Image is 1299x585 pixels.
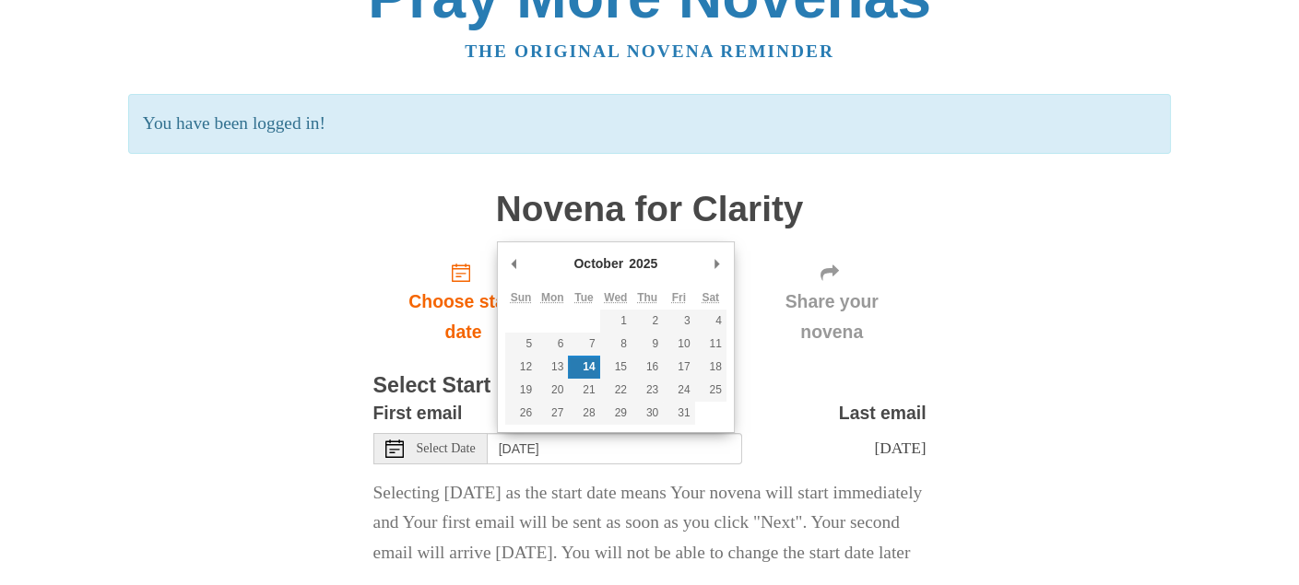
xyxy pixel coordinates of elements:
button: 10 [663,333,694,356]
button: Next Month [708,250,726,277]
button: 20 [537,379,568,402]
button: 14 [568,356,599,379]
button: 12 [505,356,537,379]
input: Use the arrow keys to pick a date [488,433,742,464]
button: 27 [537,402,568,425]
div: 2025 [626,250,660,277]
abbr: Friday [672,291,686,304]
abbr: Tuesday [574,291,593,304]
span: [DATE] [874,439,926,457]
a: Choose start date [373,247,554,357]
button: 21 [568,379,599,402]
button: Previous Month [505,250,524,277]
a: The original novena reminder [465,41,834,61]
label: Last email [839,398,927,428]
button: 7 [568,333,599,356]
button: 16 [632,356,663,379]
button: 6 [537,333,568,356]
abbr: Thursday [637,291,657,304]
button: 31 [663,402,694,425]
button: 28 [568,402,599,425]
span: Choose start date [392,287,536,347]
button: 8 [600,333,632,356]
div: Click "Next" to confirm your start date first. [738,247,927,357]
button: 18 [695,356,726,379]
button: 5 [505,333,537,356]
button: 11 [695,333,726,356]
h1: Novena for Clarity [373,190,927,229]
button: 9 [632,333,663,356]
abbr: Monday [541,291,564,304]
span: Share your novena [756,287,908,347]
button: 15 [600,356,632,379]
button: 19 [505,379,537,402]
h3: Select Start Date [373,374,927,398]
abbr: Saturday [702,291,719,304]
button: 3 [663,310,694,333]
button: 24 [663,379,694,402]
button: 29 [600,402,632,425]
span: Select Date [417,442,476,455]
button: 17 [663,356,694,379]
button: 26 [505,402,537,425]
abbr: Wednesday [604,291,627,304]
button: 13 [537,356,568,379]
div: October [571,250,626,277]
p: Selecting [DATE] as the start date means Your novena will start immediately and Your first email ... [373,478,927,569]
abbr: Sunday [511,291,532,304]
label: First email [373,398,463,428]
p: You have been logged in! [128,94,1171,154]
button: 4 [695,310,726,333]
button: 2 [632,310,663,333]
button: 30 [632,402,663,425]
button: 23 [632,379,663,402]
button: 1 [600,310,632,333]
button: 22 [600,379,632,402]
button: 25 [695,379,726,402]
